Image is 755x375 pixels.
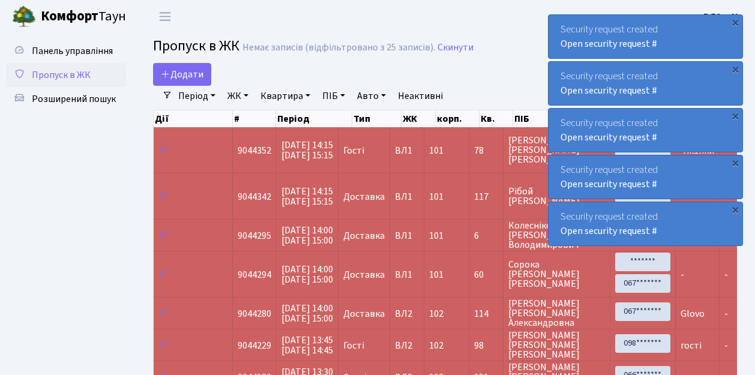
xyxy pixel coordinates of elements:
div: Security request created [549,155,742,199]
span: [PERSON_NAME] [PERSON_NAME] [PERSON_NAME] [508,331,605,359]
span: Таун [41,7,126,27]
th: ПІБ [513,110,598,127]
span: Гості [343,146,364,155]
span: [PERSON_NAME] [PERSON_NAME] [PERSON_NAME] [508,136,605,164]
span: Доставка [343,192,385,202]
span: 101 [429,268,444,281]
th: Кв. [480,110,513,127]
a: Авто [352,86,391,106]
th: # [233,110,276,127]
span: 9044280 [238,307,271,320]
a: Період [173,86,220,106]
span: [DATE] 14:00 [DATE] 15:00 [281,224,333,247]
span: - [681,268,684,281]
img: logo.png [12,5,36,29]
span: 101 [429,144,444,157]
span: - [724,307,728,320]
div: Security request created [549,109,742,152]
div: × [729,110,741,122]
span: ВЛ2 [395,341,419,350]
div: × [729,157,741,169]
th: Дії [154,110,233,127]
span: 9044295 [238,229,271,242]
span: Доставка [343,231,385,241]
div: × [729,63,741,75]
a: Неактивні [393,86,448,106]
a: Open security request # [561,224,657,238]
span: ВЛ2 [395,309,419,319]
span: Пропуск в ЖК [153,35,239,56]
span: гості [681,339,702,352]
span: [PERSON_NAME] [PERSON_NAME] Александровна [508,299,605,328]
a: Пропуск в ЖК [6,63,126,87]
span: 9044229 [238,339,271,352]
span: Glovo [681,307,705,320]
a: Розширений пошук [6,87,126,111]
a: Додати [153,63,211,86]
span: [DATE] 13:45 [DATE] 14:45 [281,334,333,357]
span: 9044294 [238,268,271,281]
span: [DATE] 14:15 [DATE] 15:15 [281,185,333,208]
div: Security request created [549,62,742,105]
button: Переключити навігацію [150,7,180,26]
span: ВЛ1 [395,231,419,241]
span: - [724,339,728,352]
th: корп. [436,110,480,127]
a: Open security request # [561,131,657,144]
a: ВЛ2 -. К. [703,10,741,24]
div: Немає записів (відфільтровано з 25 записів). [242,42,435,53]
span: 101 [429,229,444,242]
span: [DATE] 14:15 [DATE] 15:15 [281,139,333,162]
span: Рібой [PERSON_NAME] [508,187,605,206]
span: 98 [474,341,498,350]
span: ВЛ1 [395,146,419,155]
span: Доставка [343,309,385,319]
span: 101 [429,190,444,203]
a: Open security request # [561,37,657,50]
span: ВЛ1 [395,270,419,280]
span: 102 [429,307,444,320]
a: Скинути [438,42,474,53]
span: [DATE] 14:00 [DATE] 15:00 [281,302,333,325]
span: [DATE] 14:00 [DATE] 15:00 [281,263,333,286]
span: Сорока [PERSON_NAME] [PERSON_NAME] [508,260,605,289]
a: Панель управління [6,39,126,63]
span: 114 [474,309,498,319]
span: Розширений пошук [32,92,116,106]
span: Гості [343,341,364,350]
a: Квартира [256,86,315,106]
th: Період [276,110,352,127]
a: ПІБ [317,86,350,106]
span: 117 [474,192,498,202]
span: 9044342 [238,190,271,203]
span: 60 [474,270,498,280]
th: ЖК [402,110,436,127]
div: Security request created [549,15,742,58]
span: 102 [429,339,444,352]
span: Пропуск в ЖК [32,68,91,82]
b: ВЛ2 -. К. [703,10,741,23]
span: Панель управління [32,44,113,58]
b: Комфорт [41,7,98,26]
span: 9044352 [238,144,271,157]
span: 6 [474,231,498,241]
span: Додати [161,68,203,81]
div: × [729,16,741,28]
div: Security request created [549,202,742,245]
a: ЖК [223,86,253,106]
th: Тип [352,110,402,127]
span: ВЛ1 [395,192,419,202]
span: - [724,268,728,281]
span: Доставка [343,270,385,280]
div: × [729,203,741,215]
a: Open security request # [561,84,657,97]
span: 78 [474,146,498,155]
span: Колесніков [PERSON_NAME] Володимирович [508,221,605,250]
a: Open security request # [561,178,657,191]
